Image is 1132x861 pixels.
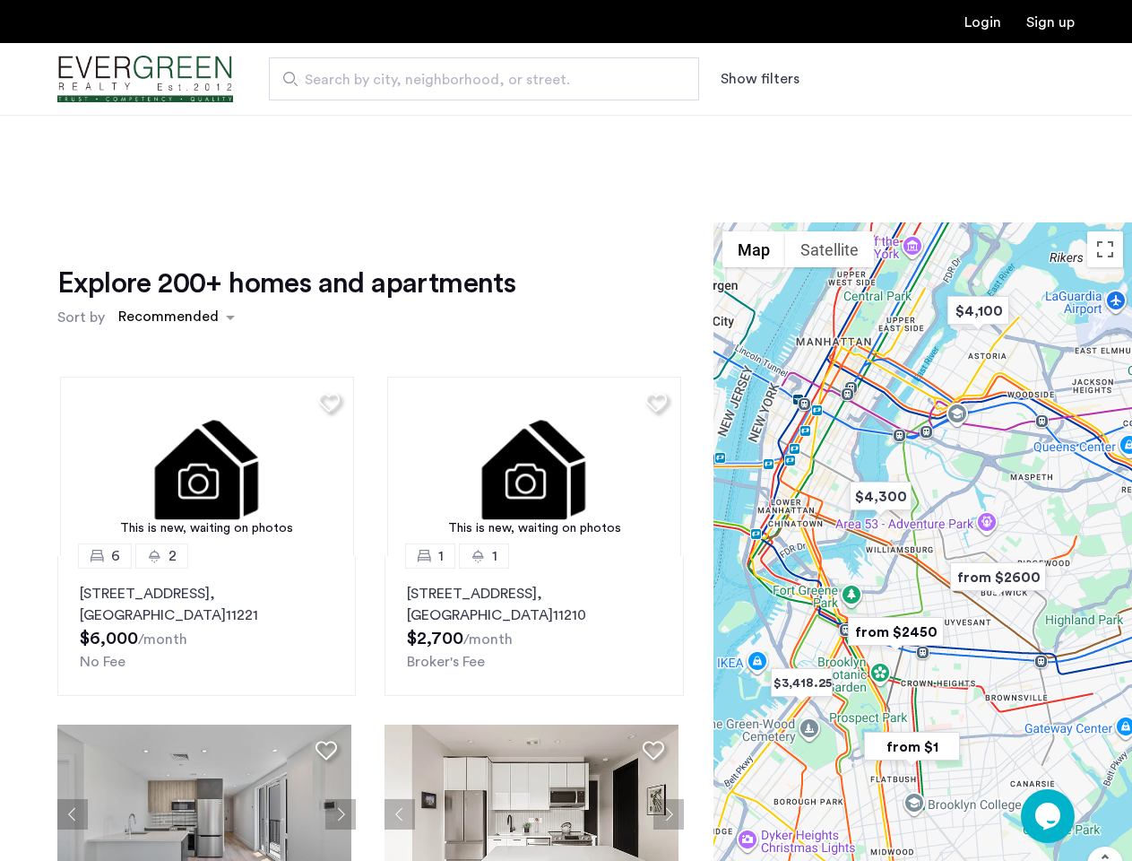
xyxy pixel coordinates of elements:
[269,57,699,100] input: Apartment Search
[57,265,515,301] h1: Explore 200+ homes and apartments
[964,15,1001,30] a: Login
[111,545,120,567] span: 6
[764,663,840,703] div: $3,418.25
[396,519,672,538] div: This is new, waiting on photos
[57,799,88,830] button: Previous apartment
[943,557,1053,597] div: from $2600
[116,306,219,332] div: Recommended
[841,612,951,652] div: from $2450
[463,632,513,647] sub: /month
[60,377,354,556] img: 3.gif
[57,307,105,328] label: Sort by
[1021,789,1078,843] iframe: chat widget
[1026,15,1075,30] a: Registration
[57,46,233,113] img: logo
[57,556,356,696] a: 62[STREET_ADDRESS], [GEOGRAPHIC_DATA]11221No Fee
[843,476,919,517] div: $4,300
[80,655,125,669] span: No Fee
[492,545,497,567] span: 1
[653,799,684,830] button: Next apartment
[109,301,244,334] ng-select: sort-apartment
[169,545,177,567] span: 2
[1087,231,1123,267] button: Toggle fullscreen view
[940,291,1016,331] div: $4,100
[57,46,233,113] a: Cazamio Logo
[722,231,785,267] button: Show street map
[438,545,444,567] span: 1
[138,632,187,647] sub: /month
[785,231,874,267] button: Show satellite imagery
[857,726,967,767] div: from $1
[385,799,415,830] button: Previous apartment
[80,583,333,626] p: [STREET_ADDRESS] 11221
[387,377,681,556] img: 3.gif
[721,68,799,90] button: Show or hide filters
[325,799,356,830] button: Next apartment
[407,630,463,648] span: $2,700
[60,377,354,556] a: This is new, waiting on photos
[385,556,683,696] a: 11[STREET_ADDRESS], [GEOGRAPHIC_DATA]11210Broker's Fee
[305,69,649,91] span: Search by city, neighborhood, or street.
[69,519,345,538] div: This is new, waiting on photos
[80,630,138,648] span: $6,000
[387,377,681,556] a: This is new, waiting on photos
[407,655,485,669] span: Broker's Fee
[407,583,661,626] p: [STREET_ADDRESS] 11210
